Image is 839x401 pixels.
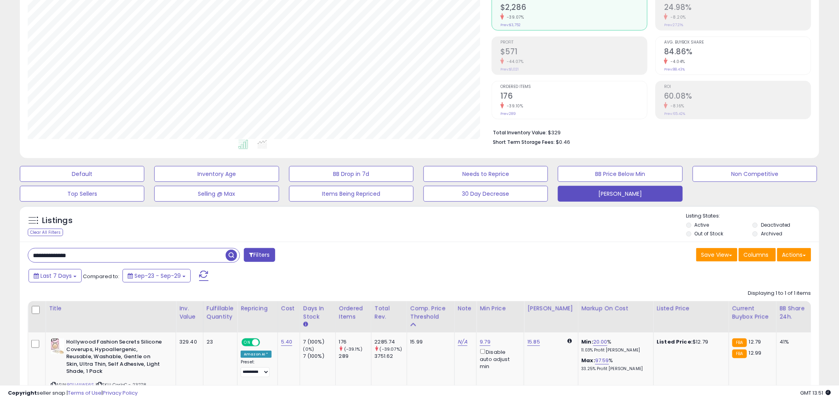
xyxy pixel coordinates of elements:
[480,304,521,313] div: Min Price
[134,272,181,280] span: Sep-23 - Sep-29
[339,338,371,346] div: 176
[154,166,279,182] button: Inventory Age
[582,338,594,346] b: Min:
[500,111,516,116] small: Prev: 289
[410,338,448,346] div: 15.99
[20,166,144,182] button: Default
[780,304,809,321] div: BB Share 24h.
[748,290,811,297] div: Displaying 1 to 1 of 1 items
[693,166,817,182] button: Non Competitive
[67,382,94,388] a: B01J4AWF6S
[244,248,275,262] button: Filters
[657,304,726,313] div: Listed Price
[289,166,414,182] button: BB Drop in 7d
[582,348,647,353] p: 11.03% Profit [PERSON_NAME]
[664,40,811,45] span: Avg. Buybox Share
[179,338,197,346] div: 329.40
[761,222,791,228] label: Deactivated
[303,304,332,321] div: Days In Stock
[500,47,647,58] h2: $571
[777,248,811,262] button: Actions
[801,389,831,397] span: 2025-10-7 13:51 GMT
[281,304,297,313] div: Cost
[761,230,782,237] label: Archived
[66,338,163,377] b: Hollywood Fashion Secrets Silicone Coverups, Hypoallergenic, Reusable, Washable, Gentle on Skin, ...
[259,339,272,346] span: OFF
[578,301,653,332] th: The percentage added to the cost of goods (COGS) that forms the calculator for Min & Max prices.
[42,215,73,226] h5: Listings
[123,269,191,283] button: Sep-23 - Sep-29
[20,186,144,202] button: Top Sellers
[493,139,555,145] b: Short Term Storage Fees:
[582,366,647,372] p: 33.25% Profit [PERSON_NAME]
[664,85,811,89] span: ROI
[664,67,685,72] small: Prev: 88.43%
[83,273,119,280] span: Compared to:
[500,23,521,27] small: Prev: $3,752
[207,304,234,321] div: Fulfillable Quantity
[500,67,519,72] small: Prev: $1,021
[458,304,473,313] div: Note
[51,338,64,354] img: 41OXY3kZH1L._SL40_.jpg
[668,59,685,65] small: -4.04%
[582,357,596,364] b: Max:
[686,212,819,220] p: Listing States:
[527,304,575,313] div: [PERSON_NAME]
[303,353,335,360] div: 7 (100%)
[344,346,362,352] small: (-39.1%)
[241,304,274,313] div: Repricing
[749,338,761,346] span: 12.79
[8,390,138,397] div: seller snap | |
[500,3,647,13] h2: $2,286
[593,338,607,346] a: 20.00
[664,23,683,27] small: Prev: 27.21%
[375,304,404,321] div: Total Rev.
[664,47,811,58] h2: 84.86%
[664,3,811,13] h2: 24.98%
[49,304,172,313] div: Title
[582,338,647,353] div: %
[410,304,451,321] div: Comp. Price Threshold
[732,349,747,358] small: FBA
[68,389,102,397] a: Terms of Use
[504,14,524,20] small: -39.07%
[500,92,647,102] h2: 176
[480,348,518,370] div: Disable auto adjust min
[423,186,548,202] button: 30 Day Decrease
[8,389,37,397] strong: Copyright
[556,138,570,146] span: $0.46
[739,248,776,262] button: Columns
[732,304,773,321] div: Current Buybox Price
[289,186,414,202] button: Items Being Repriced
[281,338,293,346] a: 5.40
[500,40,647,45] span: Profit
[493,129,547,136] b: Total Inventory Value:
[423,166,548,182] button: Needs to Reprice
[695,230,724,237] label: Out of Stock
[303,338,335,346] div: 7 (100%)
[732,338,747,347] small: FBA
[303,321,308,328] small: Days In Stock.
[241,359,272,377] div: Preset:
[29,269,82,283] button: Last 7 Days
[582,304,650,313] div: Markup on Cost
[744,251,769,259] span: Columns
[480,338,490,346] a: 9.79
[695,222,709,228] label: Active
[749,349,762,357] span: 12.99
[179,304,200,321] div: Inv. value
[595,357,609,365] a: 97.59
[668,103,684,109] small: -8.16%
[40,272,72,280] span: Last 7 Days
[380,346,402,352] small: (-39.07%)
[696,248,737,262] button: Save View
[504,103,523,109] small: -39.10%
[339,304,368,321] div: Ordered Items
[303,346,314,352] small: (0%)
[657,338,723,346] div: $12.79
[500,85,647,89] span: Ordered Items
[493,127,805,137] li: $329
[339,353,371,360] div: 289
[458,338,467,346] a: N/A
[780,338,806,346] div: 41%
